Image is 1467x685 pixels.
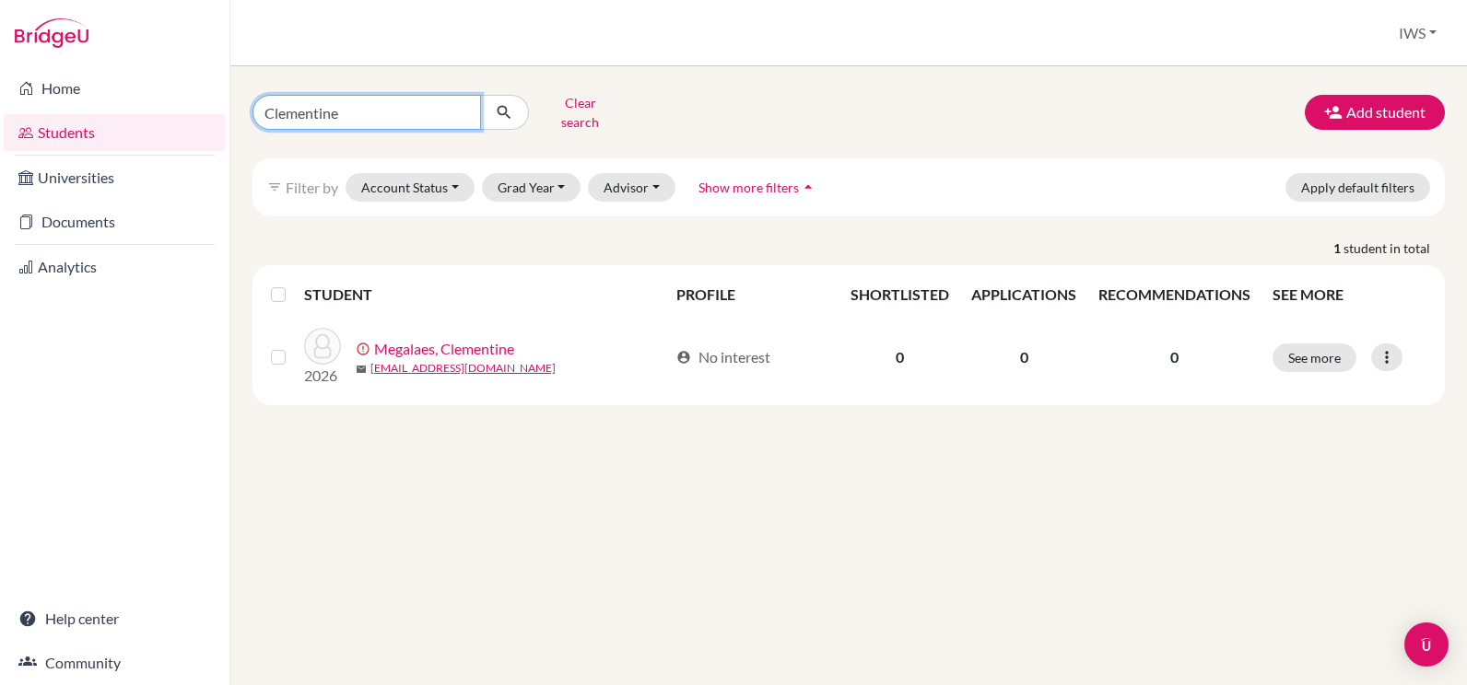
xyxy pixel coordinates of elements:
th: SHORTLISTED [839,273,960,317]
button: Show more filtersarrow_drop_up [683,173,833,202]
td: 0 [839,317,960,398]
th: STUDENT [304,273,665,317]
a: Analytics [4,249,226,285]
button: See more [1273,343,1356,372]
td: 0 [960,317,1087,398]
span: Filter by [286,179,338,196]
th: RECOMMENDATIONS [1087,273,1262,317]
img: Megalaes, Clementine [304,328,341,365]
button: Clear search [529,88,631,136]
p: 2026 [304,365,341,387]
button: Account Status [346,173,475,202]
button: Advisor [588,173,675,202]
div: No interest [676,346,770,368]
a: Home [4,70,226,107]
a: Documents [4,203,226,240]
button: Apply default filters [1285,173,1430,202]
a: Community [4,644,226,681]
span: account_circle [676,350,691,365]
p: 0 [1098,346,1250,368]
button: Grad Year [482,173,581,202]
a: Universities [4,159,226,196]
i: filter_list [267,180,282,194]
strong: 1 [1333,238,1344,258]
span: student in total [1344,238,1445,258]
button: Add student [1305,95,1445,130]
button: IWS [1391,16,1445,51]
span: Show more filters [698,180,799,195]
span: mail [356,364,367,375]
a: Students [4,114,226,151]
a: Help center [4,600,226,637]
input: Find student by name... [252,95,481,130]
a: [EMAIL_ADDRESS][DOMAIN_NAME] [370,360,556,377]
th: APPLICATIONS [960,273,1087,317]
i: arrow_drop_up [799,178,817,196]
span: error_outline [356,342,374,356]
th: PROFILE [665,273,840,317]
a: Megalaes, Clementine [374,338,514,360]
th: SEE MORE [1262,273,1438,317]
div: Open Intercom Messenger [1404,622,1449,667]
img: Bridge-U [15,18,88,48]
